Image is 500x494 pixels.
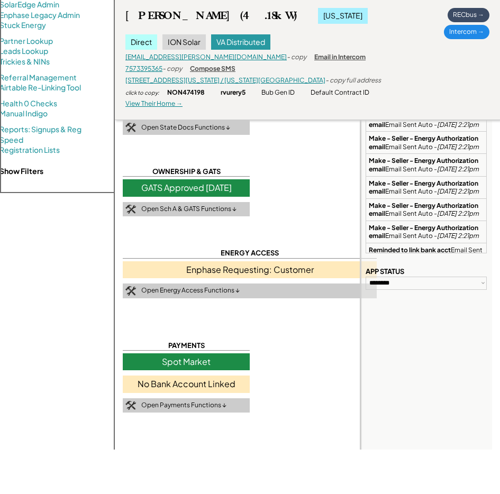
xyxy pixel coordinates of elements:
[318,8,368,24] div: [US_STATE]
[125,34,157,50] div: Direct
[167,88,205,97] div: NON474198
[369,224,479,240] strong: Make - Seller - Energy Authorization email
[325,76,381,85] div: - copy full address
[261,88,295,97] div: Bub Gen ID
[437,165,479,173] em: [DATE] 2:21pm
[369,246,451,254] strong: Reminded to link bank acct
[444,25,489,39] div: Intercom →
[311,88,369,97] div: Default Contract ID
[369,157,479,173] strong: Make - Seller - Energy Authorization email
[125,205,136,214] img: tool-icon.png
[369,202,484,218] div: Email Sent Auto -
[437,143,479,151] em: [DATE] 2:21pm
[123,167,250,177] div: OWNERSHIP & GATS
[162,34,206,50] div: ION Solar
[437,121,479,129] em: [DATE] 2:21pm
[369,202,479,218] strong: Make - Seller - Energy Authorization email
[190,65,235,74] div: Compose SMS
[314,53,366,62] div: Email in Intercom
[123,248,377,258] div: ENERGY ACCESS
[141,205,237,214] div: Open Sch A & GATS Functions ↓
[369,157,484,173] div: Email Sent Auto -
[141,401,226,410] div: Open Payments Functions ↓
[437,187,479,195] em: [DATE] 2:21pm
[125,65,162,72] a: 7573395365
[123,353,250,370] div: Spot Market
[125,53,287,61] a: [EMAIL_ADDRESS][PERSON_NAME][DOMAIN_NAME]
[141,286,240,295] div: Open Energy Access Functions ↓
[125,89,159,96] div: click to copy:
[437,209,479,217] em: [DATE] 2:21pm
[125,286,136,296] img: tool-icon.png
[125,9,297,22] div: [PERSON_NAME] (4.18kW)
[162,65,182,74] div: - copy
[369,112,479,129] strong: Make - Seller - Energy Authorization email
[437,232,479,240] em: [DATE] 2:21pm
[125,76,325,84] a: [STREET_ADDRESS][US_STATE] / [US_STATE][GEOGRAPHIC_DATA]
[123,341,250,351] div: PAYMENTS
[221,88,246,97] div: rvurery5
[366,267,404,276] div: APP STATUS
[123,376,250,392] div: No Bank Account Linked
[123,179,250,196] div: GATS Approved [DATE]
[369,134,479,151] strong: Make - Seller - Energy Authorization email
[125,401,136,410] img: tool-icon.png
[211,34,270,50] div: VA Distributed
[369,179,484,196] div: Email Sent Auto -
[369,134,484,151] div: Email Sent Auto -
[125,99,183,108] div: View Their Home →
[369,246,484,262] div: Email Sent Auto -
[369,112,484,129] div: Email Sent Auto -
[448,8,489,22] div: RECbus →
[287,53,306,62] div: - copy
[123,261,377,278] div: Enphase Requesting: Customer
[369,179,479,196] strong: Make - Seller - Energy Authorization email
[141,123,230,132] div: Open State Docs Functions ↓
[125,123,136,132] img: tool-icon.png
[369,224,484,240] div: Email Sent Auto -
